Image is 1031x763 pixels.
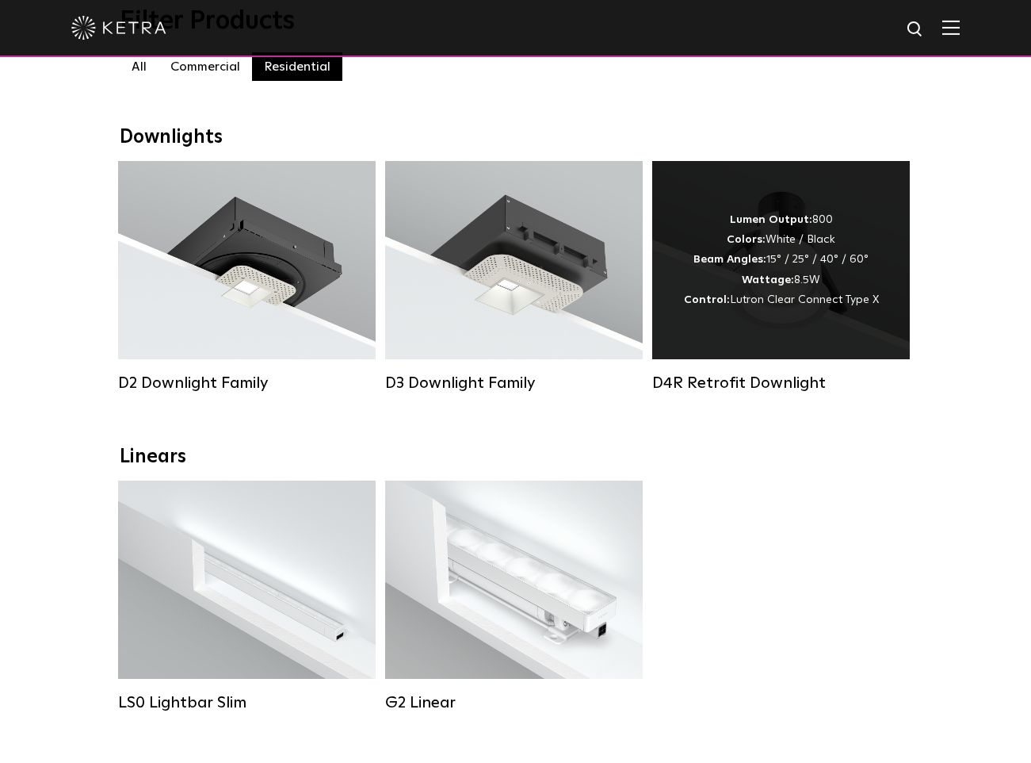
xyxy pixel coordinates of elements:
[71,16,166,40] img: ketra-logo-2019-white
[118,481,376,712] a: LS0 Lightbar Slim Lumen Output:200 / 350Colors:White / BlackControl:X96 Controller
[118,374,376,393] div: D2 Downlight Family
[252,52,342,81] label: Residential
[906,20,926,40] img: search icon
[385,693,643,712] div: G2 Linear
[684,210,879,310] div: 800 White / Black 15° / 25° / 40° / 60° 8.5W
[120,126,912,149] div: Downlights
[385,374,643,393] div: D3 Downlight Family
[118,693,376,712] div: LS0 Lightbar Slim
[118,161,376,393] a: D2 Downlight Family Lumen Output:1200Colors:White / Black / Gloss Black / Silver / Bronze / Silve...
[385,481,643,712] a: G2 Linear Lumen Output:400 / 700 / 1000Colors:WhiteBeam Angles:Flood / [GEOGRAPHIC_DATA] / Narrow...
[730,214,812,225] strong: Lumen Output:
[158,52,252,81] label: Commercial
[742,274,794,286] strong: Wattage:
[385,161,643,393] a: D3 Downlight Family Lumen Output:700 / 900 / 1100Colors:White / Black / Silver / Bronze / Paintab...
[120,52,158,81] label: All
[652,161,910,393] a: D4R Retrofit Downlight Lumen Output:800Colors:White / BlackBeam Angles:15° / 25° / 40° / 60°Watta...
[942,20,960,35] img: Hamburger%20Nav.svg
[727,234,766,245] strong: Colors:
[730,294,879,305] span: Lutron Clear Connect Type X
[684,294,730,305] strong: Control:
[120,446,912,469] div: Linears
[693,254,766,265] strong: Beam Angles:
[652,374,910,393] div: D4R Retrofit Downlight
